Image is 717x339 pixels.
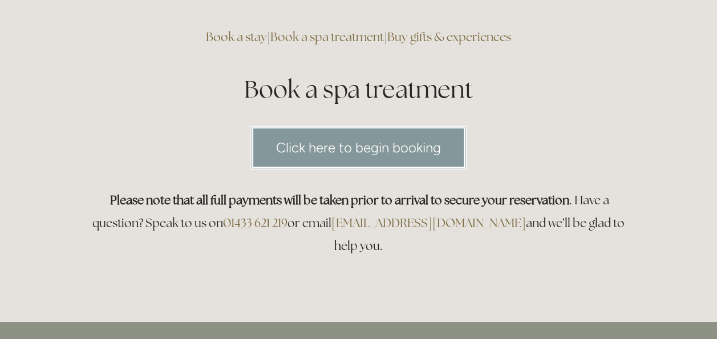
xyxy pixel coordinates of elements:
a: Click here to begin booking [250,126,467,169]
h3: . Have a question? Speak to us on or email and we’ll be glad to help you. [86,189,631,257]
a: Book a spa treatment [270,29,384,45]
a: 01433 621 219 [223,215,287,231]
a: [EMAIL_ADDRESS][DOMAIN_NAME] [331,215,526,231]
strong: Please note that all full payments will be taken prior to arrival to secure your reservation [110,192,569,208]
h1: Book a spa treatment [86,72,631,106]
a: Buy gifts & experiences [387,29,511,45]
a: Book a stay [206,29,267,45]
h3: | | [86,26,631,49]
